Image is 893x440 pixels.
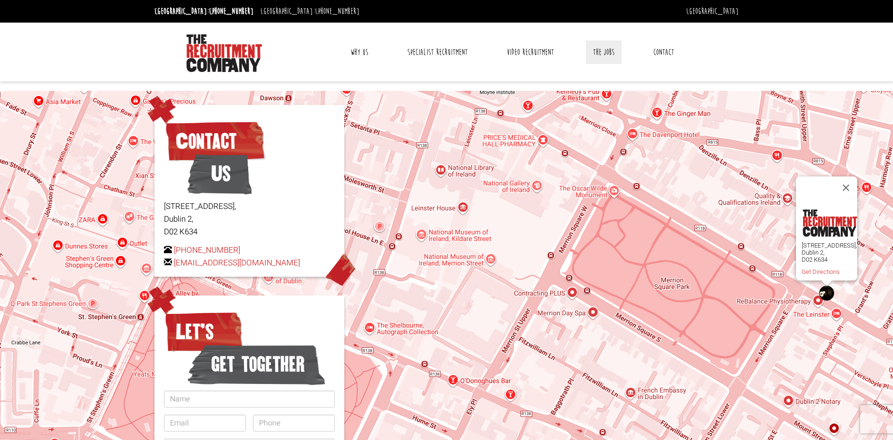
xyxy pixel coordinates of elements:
a: [EMAIL_ADDRESS][DOMAIN_NAME] [174,257,300,269]
a: Video Recruitment [500,40,561,64]
a: [PHONE_NUMBER] [174,244,240,256]
p: [STREET_ADDRESS], Dublin 2, D02 K634 [802,242,857,263]
span: Us [187,150,252,197]
img: The Recruitment Company [187,34,262,72]
a: Get Directions [802,268,840,275]
input: Name [164,391,335,408]
span: Contact [164,118,266,165]
button: Close [835,176,857,199]
p: [STREET_ADDRESS], Dublin 2, D02 K634 [164,200,335,239]
div: The Recruitment Company [819,286,834,301]
a: The Jobs [586,40,622,64]
li: [GEOGRAPHIC_DATA]: [152,4,256,19]
input: Email [164,415,246,432]
a: [PHONE_NUMBER] [315,6,359,16]
input: Phone [253,415,335,432]
img: the-recruitment-company.png [803,209,857,237]
a: Why Us [343,40,375,64]
span: Let’s [164,308,244,355]
a: [GEOGRAPHIC_DATA] [686,6,739,16]
a: Specialist Recruitment [400,40,475,64]
span: get together [187,341,325,388]
a: [PHONE_NUMBER] [209,6,253,16]
li: [GEOGRAPHIC_DATA]: [258,4,362,19]
a: Contact [646,40,681,64]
